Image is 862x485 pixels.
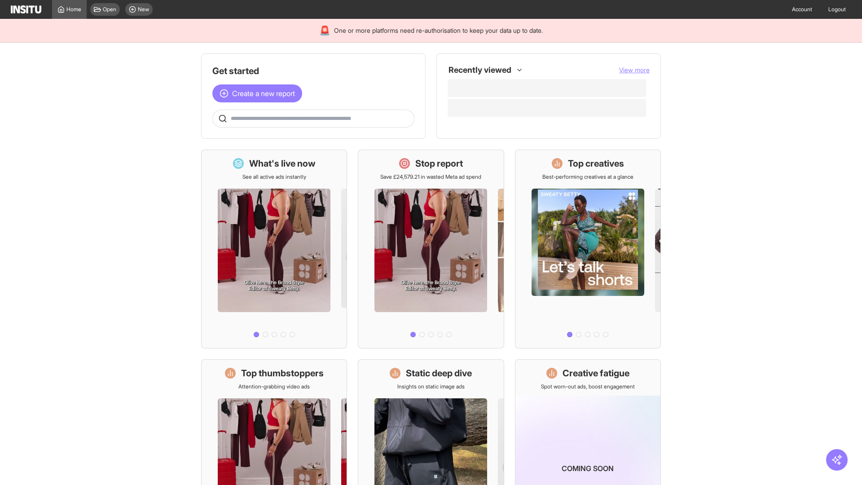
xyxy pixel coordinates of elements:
[212,65,414,77] h1: Get started
[232,88,295,99] span: Create a new report
[11,5,41,13] img: Logo
[249,157,316,170] h1: What's live now
[406,367,472,379] h1: Static deep dive
[319,24,330,37] div: 🚨
[103,6,116,13] span: Open
[334,26,543,35] span: One or more platforms need re-authorisation to keep your data up to date.
[397,383,465,390] p: Insights on static image ads
[138,6,149,13] span: New
[66,6,81,13] span: Home
[358,150,504,348] a: Stop reportSave £24,579.21 in wasted Meta ad spend
[242,173,306,181] p: See all active ads instantly
[568,157,624,170] h1: Top creatives
[619,66,650,74] span: View more
[238,383,310,390] p: Attention-grabbing video ads
[619,66,650,75] button: View more
[201,150,347,348] a: What's live nowSee all active ads instantly
[515,150,661,348] a: Top creativesBest-performing creatives at a glance
[212,84,302,102] button: Create a new report
[241,367,324,379] h1: Top thumbstoppers
[542,173,633,181] p: Best-performing creatives at a glance
[415,157,463,170] h1: Stop report
[380,173,481,181] p: Save £24,579.21 in wasted Meta ad spend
